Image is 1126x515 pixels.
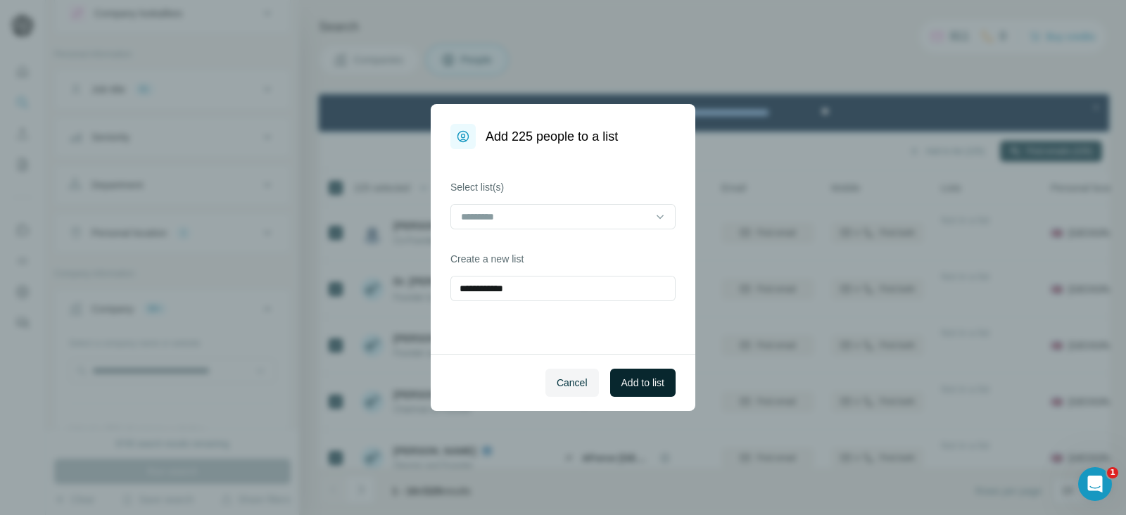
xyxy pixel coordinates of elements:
div: Close Step [770,6,784,20]
label: Create a new list [450,252,676,266]
iframe: Intercom live chat [1078,467,1112,501]
span: Cancel [557,376,588,390]
span: 1 [1107,467,1118,478]
button: Cancel [545,369,599,397]
label: Select list(s) [450,180,676,194]
h1: Add 225 people to a list [486,127,618,146]
button: Add to list [610,369,676,397]
span: Add to list [621,376,664,390]
div: Watch our October Product update [297,3,491,34]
